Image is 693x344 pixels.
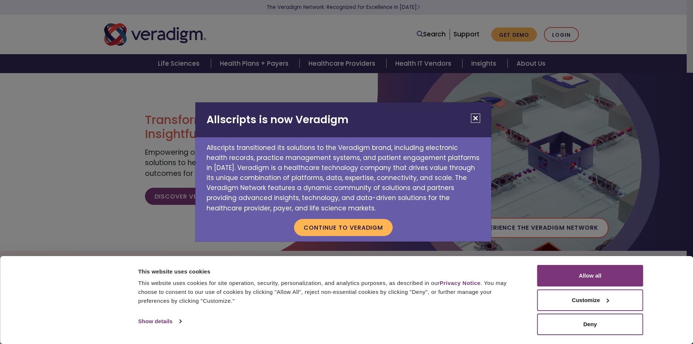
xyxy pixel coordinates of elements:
div: This website uses cookies for site operation, security, personalization, and analytics purposes, ... [138,279,521,305]
p: Allscripts transitioned its solutions to the Veradigm brand, including electronic health records,... [195,137,491,213]
button: Continue to Veradigm [294,219,393,236]
a: Show details [138,316,181,327]
button: Customize [537,289,643,311]
button: Close [471,114,480,123]
button: Deny [537,314,643,335]
a: Privacy Notice [440,280,481,286]
button: Allow all [537,265,643,286]
div: This website uses cookies [138,267,521,276]
h2: Allscripts is now Veradigm [195,102,491,137]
